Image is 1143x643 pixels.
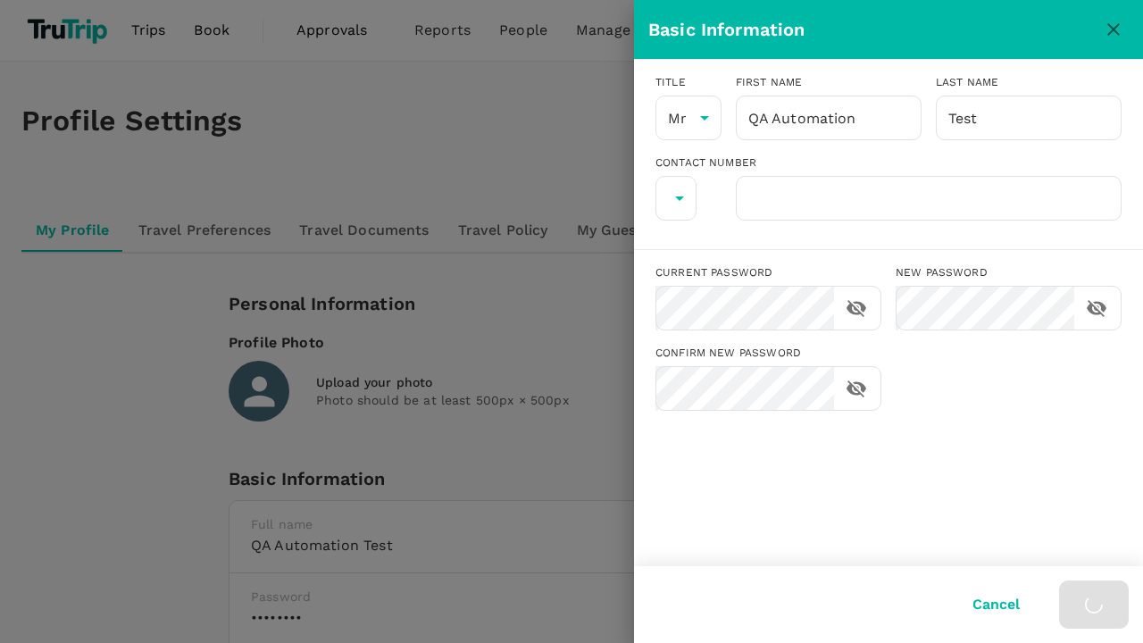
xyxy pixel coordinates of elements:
[655,96,722,140] div: Mr
[936,74,1122,92] div: Last name
[841,293,872,323] button: toggle password visibility
[655,345,881,363] div: Confirm new password
[896,264,1122,282] div: New password
[655,74,722,92] div: Title
[655,176,697,221] div: ​
[947,582,1045,627] button: Cancel
[655,264,881,282] div: Current password
[736,74,922,92] div: First name
[655,154,1122,172] div: Contact Number
[841,373,872,404] button: toggle password visibility
[1098,14,1129,45] button: close
[648,15,1098,44] div: Basic Information
[1081,293,1112,323] button: toggle password visibility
